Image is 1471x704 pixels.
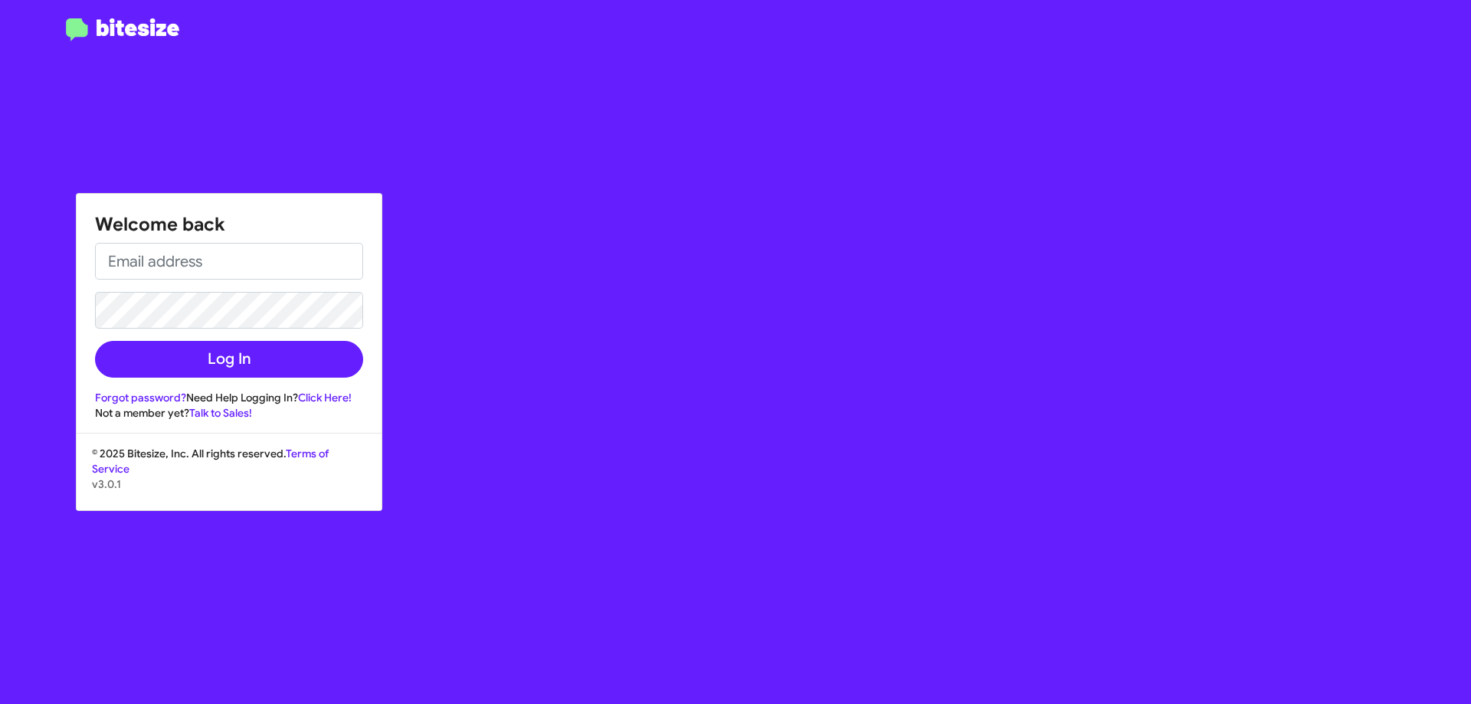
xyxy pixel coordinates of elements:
a: Talk to Sales! [189,406,252,420]
div: © 2025 Bitesize, Inc. All rights reserved. [77,446,382,510]
a: Click Here! [298,391,352,404]
p: v3.0.1 [92,476,366,492]
div: Not a member yet? [95,405,363,421]
input: Email address [95,243,363,280]
a: Forgot password? [95,391,186,404]
h1: Welcome back [95,212,363,237]
div: Need Help Logging In? [95,390,363,405]
button: Log In [95,341,363,378]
